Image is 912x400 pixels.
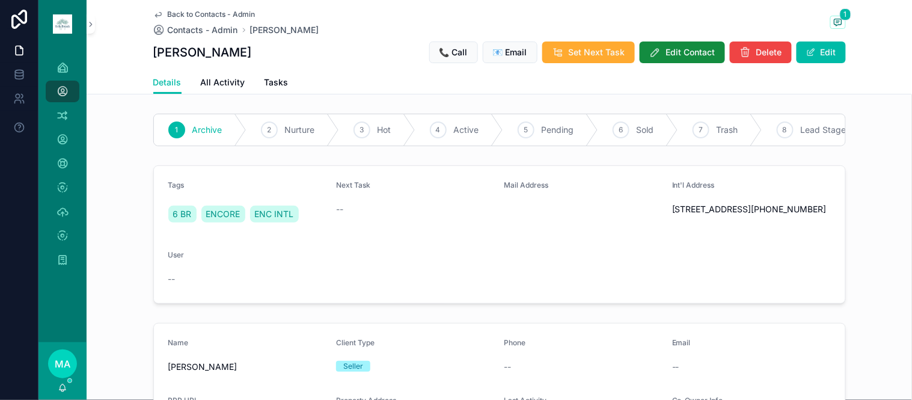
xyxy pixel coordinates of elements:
span: -- [168,273,176,285]
span: Active [454,124,479,136]
span: 1 [840,8,851,20]
span: Details [153,76,182,88]
span: 6 BR [173,208,192,220]
div: scrollable content [38,48,87,286]
span: 📧 Email [493,46,527,58]
span: -- [504,361,512,373]
span: Mail Address [504,180,549,189]
span: Sold [637,124,654,136]
button: 📞 Call [429,42,478,63]
button: Edit Contact [640,42,725,63]
span: Email [672,338,691,347]
span: Phone [504,338,526,347]
span: ENC INTL [255,208,294,220]
span: Next Task [336,180,370,189]
span: Contacts - Admin [168,24,238,36]
span: -- [336,203,343,215]
span: 2 [267,125,271,135]
span: All Activity [201,76,245,88]
span: ENCORE [206,208,240,220]
span: 📞 Call [439,46,468,58]
span: Edit Contact [666,46,715,58]
span: Trash [717,124,738,136]
a: 6 BR [168,206,197,223]
button: 1 [830,16,846,31]
span: 7 [699,125,703,135]
span: Nurture [285,124,315,136]
a: Details [153,72,182,94]
span: 8 [783,125,787,135]
span: Set Next Task [569,46,625,58]
span: Name [168,338,189,347]
a: [PERSON_NAME] [250,24,319,36]
span: [PERSON_NAME] [168,361,327,373]
span: 5 [524,125,528,135]
span: User [168,250,185,259]
span: Tasks [265,76,289,88]
a: Tasks [265,72,289,96]
div: Seller [343,361,363,372]
span: Pending [542,124,574,136]
span: Hot [378,124,391,136]
span: Delete [756,46,782,58]
h1: [PERSON_NAME] [153,44,252,61]
a: All Activity [201,72,245,96]
span: Int'l Address [672,180,715,189]
span: Client Type [336,338,375,347]
span: Lead Stage [801,124,846,136]
span: -- [672,361,679,373]
a: Contacts - Admin [153,24,238,36]
img: App logo [53,14,72,34]
span: Tags [168,180,185,189]
button: Delete [730,42,792,63]
span: [STREET_ADDRESS][PHONE_NUMBER] [672,203,831,215]
span: 4 [436,125,441,135]
span: MA [55,357,70,371]
span: 3 [360,125,364,135]
span: 6 [619,125,623,135]
a: ENC INTL [250,206,299,223]
span: Archive [192,124,222,136]
button: Set Next Task [542,42,635,63]
button: 📧 Email [483,42,537,63]
a: Back to Contacts - Admin [153,10,256,19]
span: Back to Contacts - Admin [168,10,256,19]
button: Edit [797,42,846,63]
span: 1 [175,125,178,135]
a: ENCORE [201,206,245,223]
